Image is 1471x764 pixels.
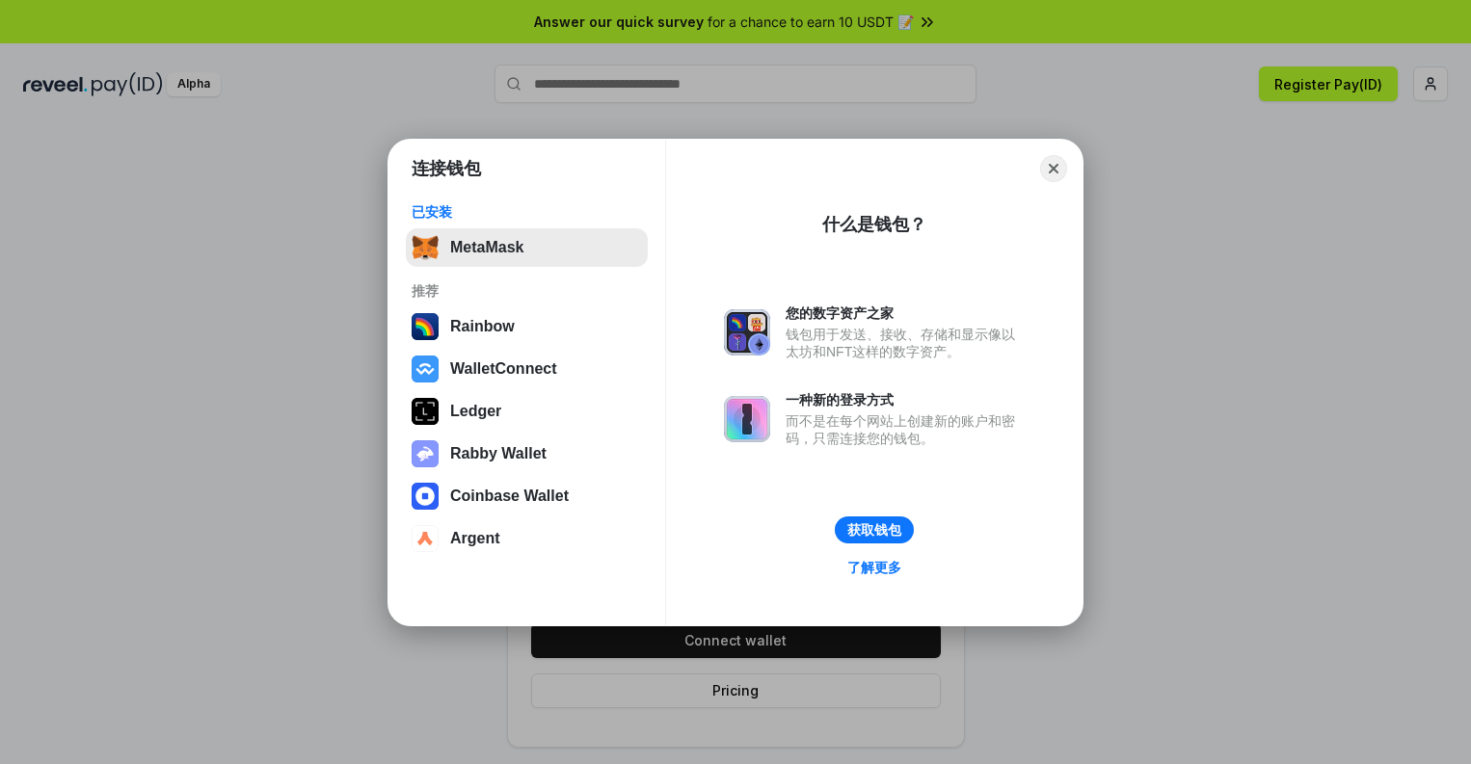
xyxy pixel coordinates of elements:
img: svg+xml,%3Csvg%20width%3D%22120%22%20height%3D%22120%22%20viewBox%3D%220%200%20120%20120%22%20fil... [412,313,439,340]
div: 获取钱包 [847,521,901,539]
div: Coinbase Wallet [450,487,569,505]
button: Rainbow [406,307,648,346]
button: MetaMask [406,228,648,267]
div: 了解更多 [847,559,901,576]
div: 而不是在每个网站上创建新的账户和密码，只需连接您的钱包。 [786,412,1025,447]
button: 获取钱包 [835,516,914,543]
img: svg+xml,%3Csvg%20xmlns%3D%22http%3A%2F%2Fwww.w3.org%2F2000%2Fsvg%22%20fill%3D%22none%22%20viewBox... [724,309,770,356]
img: svg+xml,%3Csvg%20xmlns%3D%22http%3A%2F%2Fwww.w3.org%2F2000%2Fsvg%22%20fill%3D%22none%22%20viewBox... [412,440,439,467]
img: svg+xml,%3Csvg%20width%3D%2228%22%20height%3D%2228%22%20viewBox%3D%220%200%2028%2028%22%20fill%3D... [412,525,439,552]
button: Coinbase Wallet [406,477,648,515]
div: MetaMask [450,239,523,256]
button: Argent [406,519,648,558]
button: Ledger [406,392,648,431]
div: Rabby Wallet [450,445,547,462]
img: svg+xml,%3Csvg%20xmlns%3D%22http%3A%2F%2Fwww.w3.org%2F2000%2Fsvg%22%20width%3D%2228%22%20height%3... [412,398,439,425]
div: Rainbow [450,318,515,335]
div: 什么是钱包？ [822,213,926,236]
div: WalletConnect [450,360,557,378]
h1: 连接钱包 [412,157,481,180]
div: 已安装 [412,203,642,221]
div: Argent [450,530,500,547]
img: svg+xml,%3Csvg%20xmlns%3D%22http%3A%2F%2Fwww.w3.org%2F2000%2Fsvg%22%20fill%3D%22none%22%20viewBox... [724,396,770,442]
img: svg+xml,%3Csvg%20width%3D%2228%22%20height%3D%2228%22%20viewBox%3D%220%200%2028%2028%22%20fill%3D... [412,483,439,510]
div: Ledger [450,403,501,420]
img: svg+xml,%3Csvg%20width%3D%2228%22%20height%3D%2228%22%20viewBox%3D%220%200%2028%2028%22%20fill%3D... [412,356,439,382]
div: 您的数字资产之家 [786,304,1025,322]
button: WalletConnect [406,350,648,388]
img: svg+xml,%3Csvg%20fill%3D%22none%22%20height%3D%2233%22%20viewBox%3D%220%200%2035%2033%22%20width%... [412,234,439,261]
div: 一种新的登录方式 [786,391,1025,408]
a: 了解更多 [836,555,913,580]
div: 推荐 [412,282,642,300]
button: Close [1040,155,1067,182]
button: Rabby Wallet [406,435,648,473]
div: 钱包用于发送、接收、存储和显示像以太坊和NFT这样的数字资产。 [786,326,1025,360]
